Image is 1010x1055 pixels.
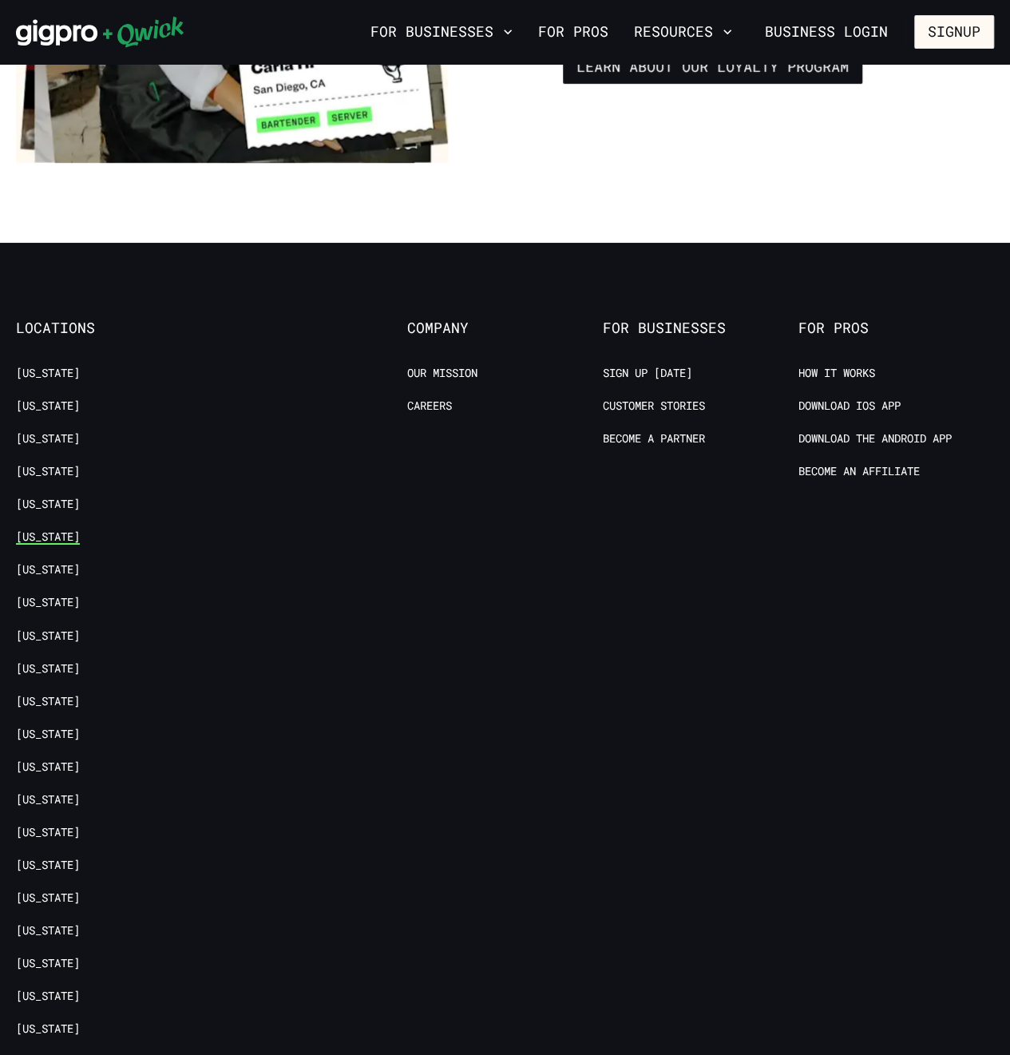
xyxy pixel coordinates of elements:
[16,661,80,676] a: [US_STATE]
[16,825,80,840] a: [US_STATE]
[16,923,80,938] a: [US_STATE]
[532,18,615,46] a: For Pros
[407,366,477,381] a: Our Mission
[16,399,80,414] a: [US_STATE]
[603,431,705,446] a: Become a Partner
[798,366,875,381] a: How it Works
[364,18,519,46] button: For Businesses
[751,15,901,49] a: Business Login
[16,431,80,446] a: [US_STATE]
[16,595,80,610] a: [US_STATE]
[16,760,80,775] a: [US_STATE]
[798,319,994,337] span: For Pros
[16,366,80,381] a: [US_STATE]
[16,629,80,644] a: [US_STATE]
[798,399,901,414] a: Download IOS App
[16,529,80,545] a: [US_STATE]
[16,319,212,337] span: Locations
[16,1021,80,1037] a: [US_STATE]
[16,464,80,479] a: [US_STATE]
[16,497,80,512] a: [US_STATE]
[16,890,80,906] a: [US_STATE]
[16,858,80,873] a: [US_STATE]
[16,562,80,577] a: [US_STATE]
[798,431,952,446] a: Download the Android App
[407,399,452,414] a: Careers
[16,956,80,971] a: [US_STATE]
[16,989,80,1004] a: [US_STATE]
[628,18,739,46] button: Resources
[16,792,80,807] a: [US_STATE]
[16,694,80,709] a: [US_STATE]
[407,319,603,337] span: Company
[563,50,862,84] a: Learn about our Loyalty Program
[603,399,705,414] a: Customer stories
[603,319,798,337] span: For Businesses
[798,464,920,479] a: Become an Affiliate
[603,366,692,381] a: Sign up [DATE]
[16,727,80,742] a: [US_STATE]
[914,15,994,49] button: Signup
